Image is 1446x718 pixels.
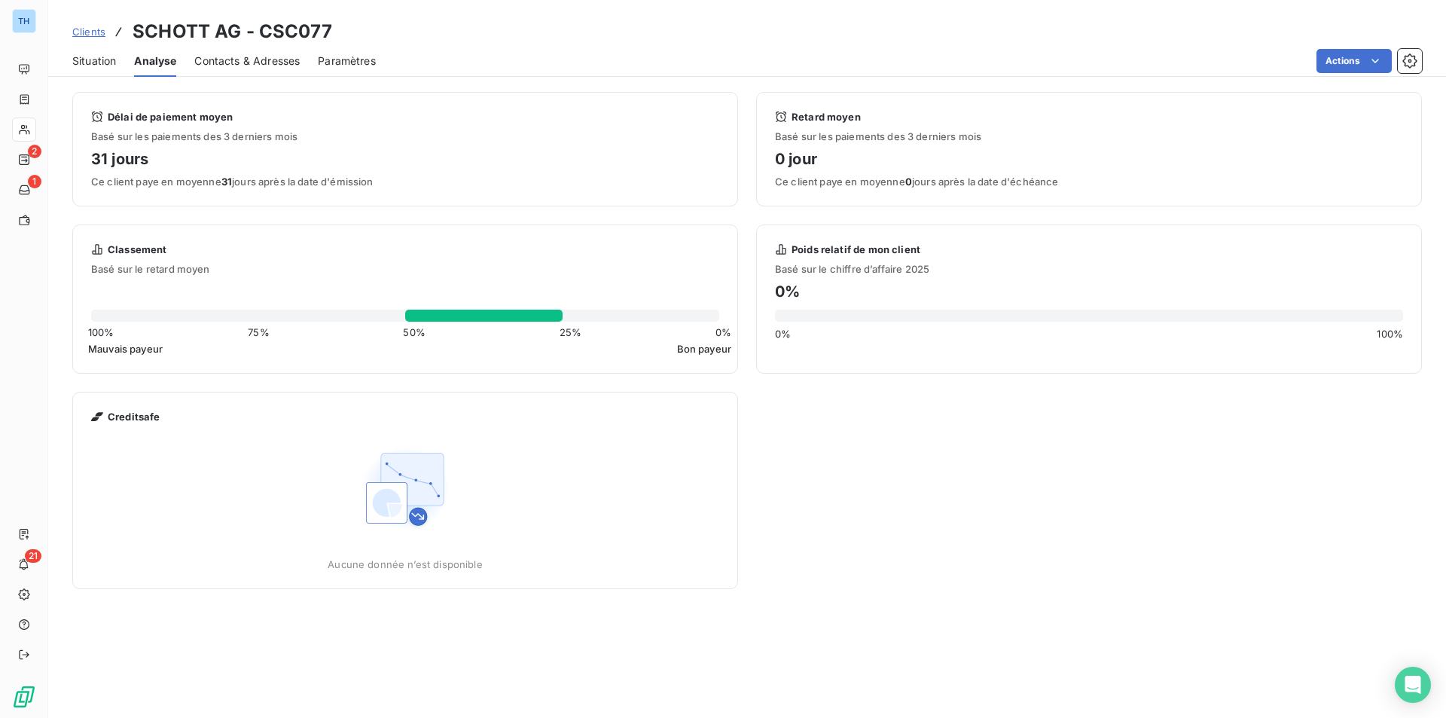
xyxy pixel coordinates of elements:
div: TH [12,9,36,33]
span: Basé sur les paiements des 3 derniers mois [91,130,719,142]
span: Basé sur le retard moyen [73,263,737,275]
span: Aucune donnée n’est disponible [328,558,483,570]
span: 1 [28,175,41,188]
button: Actions [1316,49,1392,73]
h3: SCHOTT AG - CSC077 [133,18,332,45]
span: Analyse [134,53,176,69]
span: Situation [72,53,116,69]
img: Logo LeanPay [12,685,36,709]
span: Creditsafe [108,411,160,423]
span: Délai de paiement moyen [108,111,233,123]
span: 100 % [88,326,114,338]
span: Mauvais payeur [88,343,163,355]
img: Empty state [357,441,453,537]
span: Clients [72,26,105,38]
span: 75 % [248,326,269,338]
span: Paramètres [318,53,376,69]
span: Basé sur le chiffre d’affaire 2025 [775,263,1403,275]
h4: 31 jours [91,147,719,171]
span: 25 % [560,326,581,338]
span: Ce client paye en moyenne jours après la date d'échéance [775,176,1403,188]
h4: 0 % [775,280,1403,304]
span: Poids relatif de mon client [792,243,920,255]
div: Open Intercom Messenger [1395,667,1431,703]
span: 0 % [715,326,731,338]
span: 31 [221,176,232,188]
span: 21 [25,549,41,563]
span: Basé sur les paiements des 3 derniers mois [775,130,1403,142]
span: Retard moyen [792,111,861,123]
span: 100 % [1377,328,1403,340]
span: 0 [905,176,912,188]
a: Clients [72,24,105,39]
span: 0 % [775,328,791,340]
span: 2 [28,145,41,158]
span: Bon payeur [677,343,732,355]
span: Contacts & Adresses [194,53,300,69]
span: Ce client paye en moyenne jours après la date d'émission [91,176,719,188]
span: Classement [108,243,167,255]
span: 50 % [403,326,425,338]
h4: 0 jour [775,147,1403,171]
